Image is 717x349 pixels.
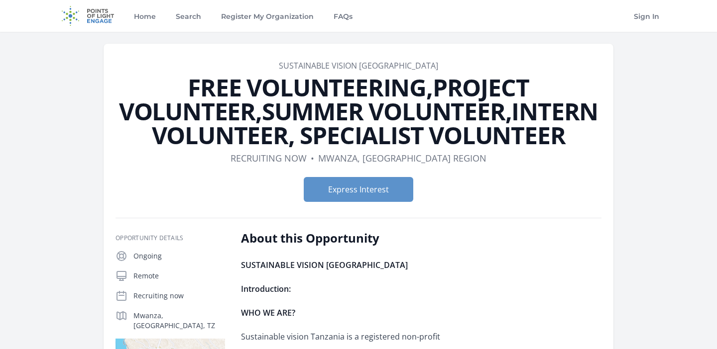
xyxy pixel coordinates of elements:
strong: SUSTAINABLE VISION [GEOGRAPHIC_DATA] [241,260,408,270]
p: Mwanza, [GEOGRAPHIC_DATA], TZ [133,311,225,331]
p: Recruiting now [133,291,225,301]
strong: Introduction: [241,283,291,294]
a: SUSTAINABLE VISION [GEOGRAPHIC_DATA] [279,60,438,71]
p: Ongoing [133,251,225,261]
dd: Mwanza, [GEOGRAPHIC_DATA] Region [318,151,486,165]
p: Remote [133,271,225,281]
button: Express Interest [304,177,413,202]
p: Sustainable vision Tanzania is a registered non-profit [241,330,532,344]
strong: WHO WE ARE? [241,307,295,318]
dd: Recruiting now [231,151,307,165]
h2: About this Opportunity [241,230,532,246]
div: • [311,151,314,165]
h1: FREE VOLUNTEERING,PROJECT VOLUNTEER,SUMMER VOLUNTEER,INTERN VOLUNTEER, SPECIALIST VOLUNTEER [116,76,601,147]
h3: Opportunity Details [116,234,225,242]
